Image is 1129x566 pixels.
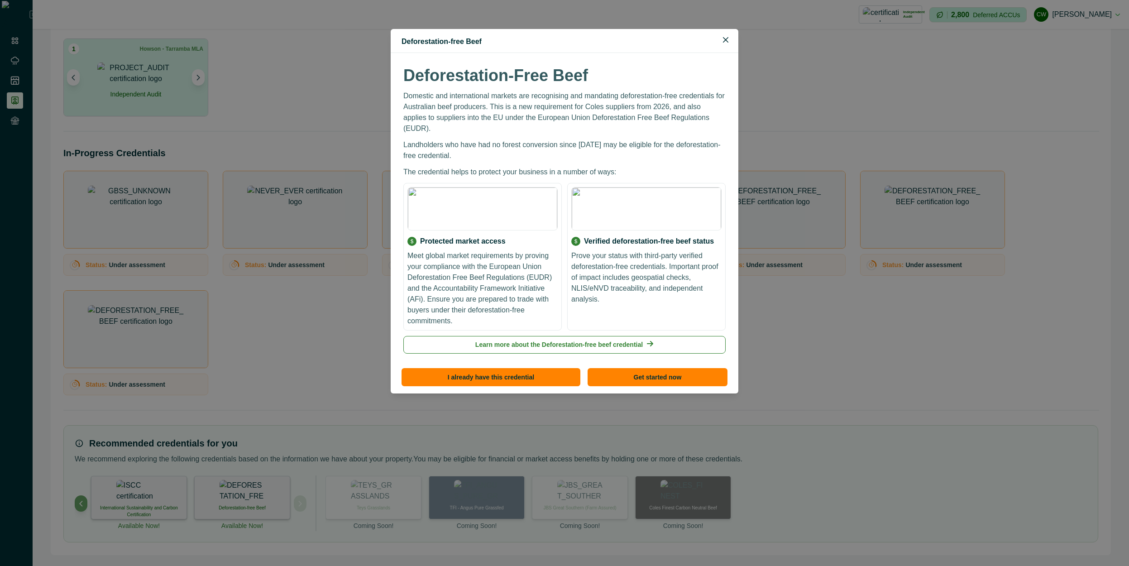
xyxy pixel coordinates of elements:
[403,167,726,177] p: The credential helps to protect your business in a number of ways:
[391,29,738,53] header: Deforestation-free Beef
[403,336,726,354] a: Learn more about the Deforestation-free beef credential
[403,66,726,85] h2: Deforestation-Free Beef
[420,236,506,247] p: Protected market access
[588,368,727,386] button: Get started now
[571,250,722,305] p: Prove your status with third-party verified deforestation-free credentials. Important proof of im...
[403,139,726,161] p: Landholders who have had no forest conversion since [DATE] may be eligible for the deforestation-...
[402,368,580,386] button: I already have this credential
[403,91,726,134] p: Domestic and international markets are recognising and mandating deforestation-free credentials f...
[475,340,643,350] p: Learn more about the Deforestation-free beef credential
[584,236,714,247] p: Verified deforestation-free beef status
[407,250,558,326] p: Meet global market requirements by proving your compliance with the European Union Deforestation ...
[718,33,733,47] button: Close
